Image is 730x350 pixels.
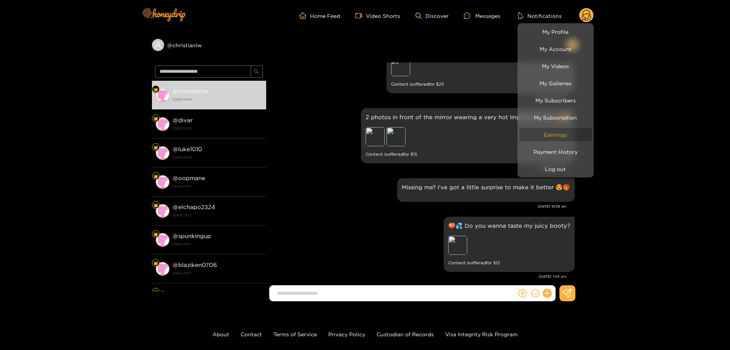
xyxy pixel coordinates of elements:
[519,128,592,141] a: Earnings
[519,25,592,38] a: My Profile
[519,42,592,56] a: My Account
[519,162,592,176] button: Log out
[519,59,592,73] a: My Videos
[519,77,592,90] a: My Galleries
[519,111,592,124] a: My Subscription
[519,145,592,158] a: Payment History
[519,94,592,107] a: My Subscribers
